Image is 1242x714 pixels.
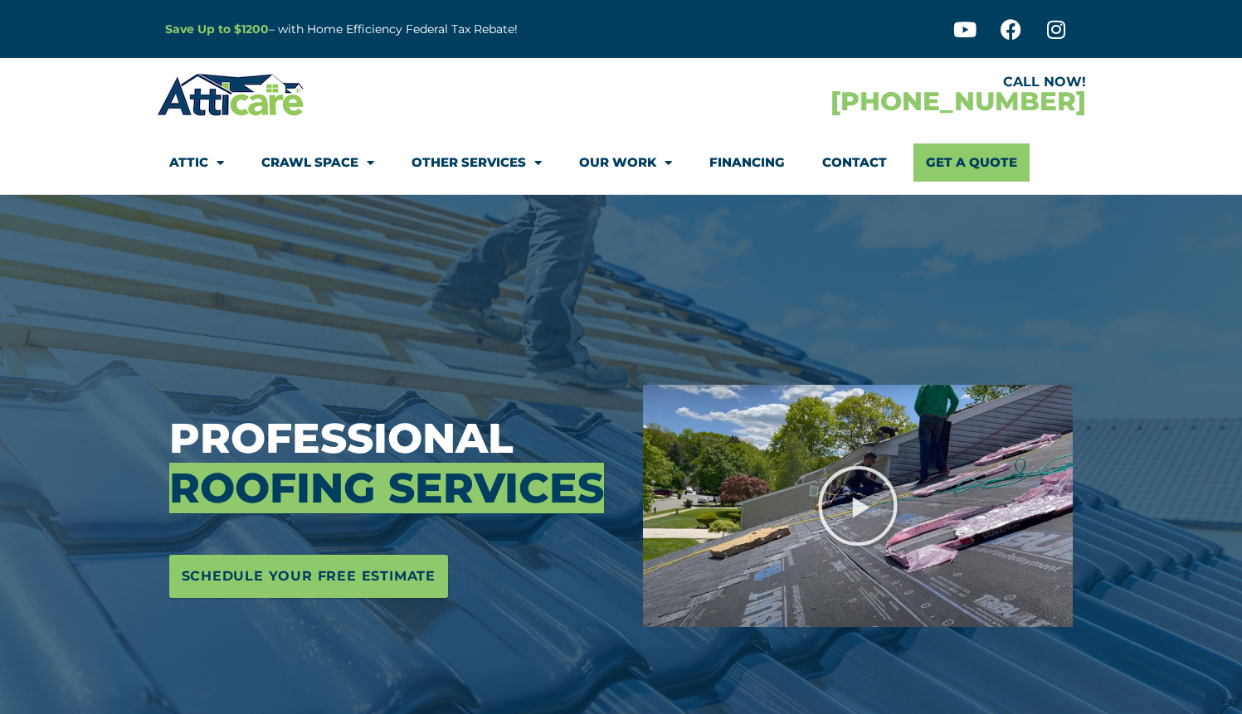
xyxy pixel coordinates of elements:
a: Crawl Space [261,143,374,182]
div: Play Video [816,464,899,547]
a: Schedule Your Free Estimate [169,555,449,598]
a: Our Work [579,143,672,182]
a: Attic [169,143,224,182]
a: Contact [822,143,887,182]
div: CALL NOW! [621,75,1086,89]
a: Financing [709,143,785,182]
span: Schedule Your Free Estimate [182,563,436,590]
h3: Professional [169,414,619,513]
span: Roofing Services [169,463,604,513]
a: Save Up to $1200 [165,22,269,36]
a: Other Services [412,143,542,182]
nav: Menu [169,143,1074,182]
a: Get A Quote [913,143,1030,182]
p: – with Home Efficiency Federal Tax Rebate! [165,20,703,39]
